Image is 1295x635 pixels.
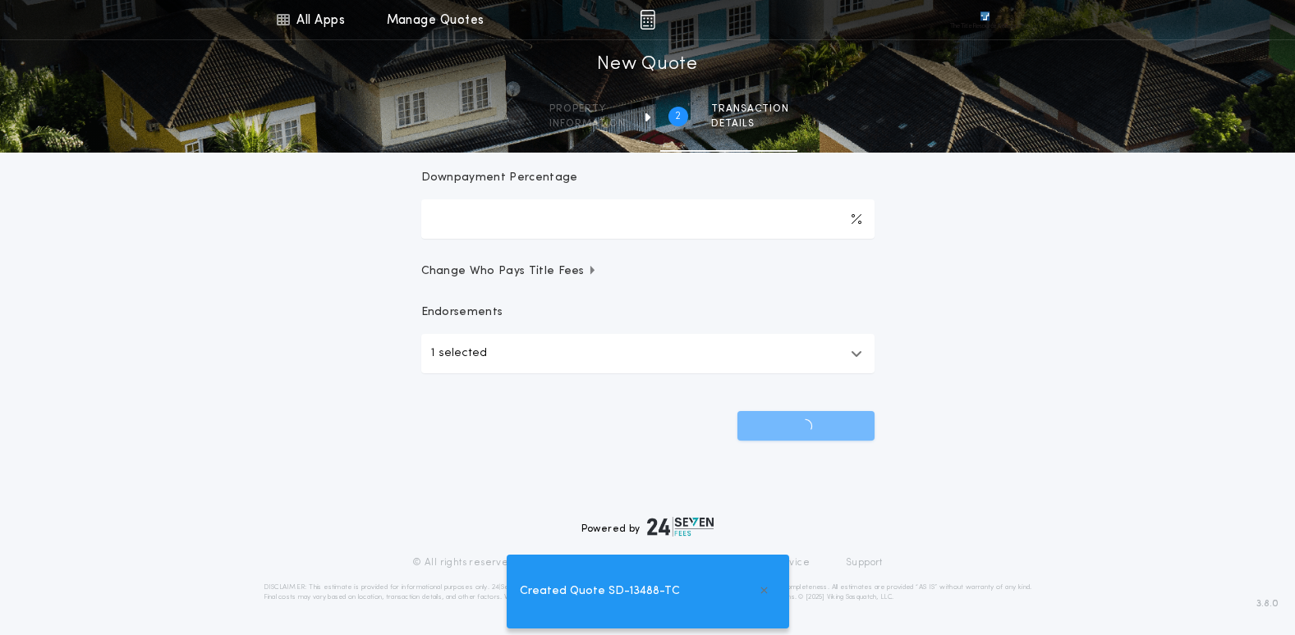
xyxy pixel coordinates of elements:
[581,517,714,537] div: Powered by
[421,304,875,321] p: Endorsements
[711,103,789,116] span: Transaction
[950,11,1019,28] img: vs-icon
[640,10,655,30] img: img
[520,582,680,601] span: Created Quote SD-13488-TC
[597,52,697,78] h1: New Quote
[421,263,875,280] button: Change Who Pays Title Fees
[421,170,578,186] p: Downpayment Percentage
[647,517,714,537] img: logo
[675,110,681,123] h2: 2
[421,263,598,280] span: Change Who Pays Title Fees
[421,199,875,239] input: Downpayment Percentage
[711,117,789,130] span: details
[549,117,626,130] span: information
[421,334,875,373] button: 1 selected
[549,103,626,116] span: Property
[431,344,487,363] p: 1 selected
